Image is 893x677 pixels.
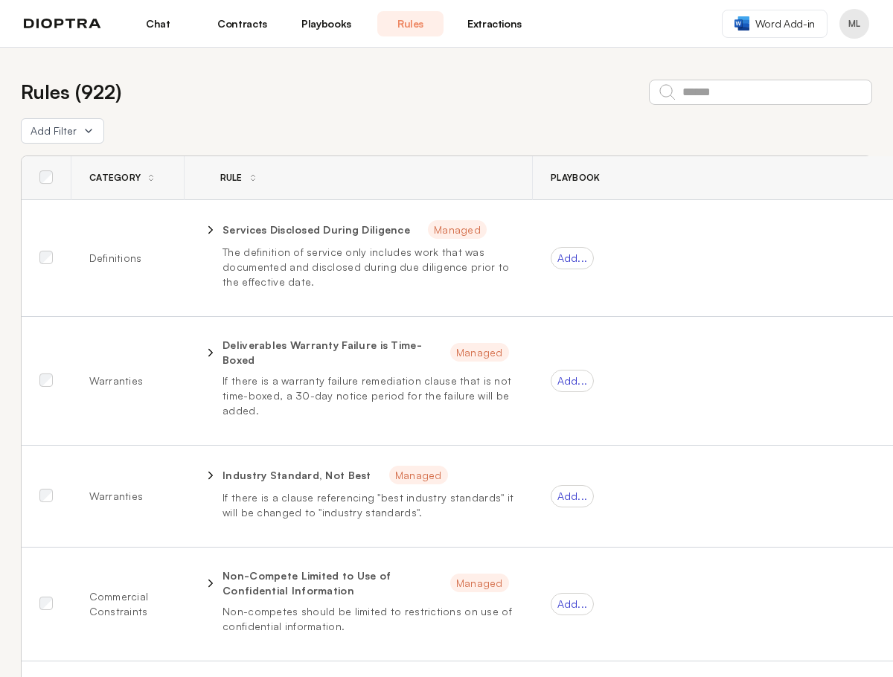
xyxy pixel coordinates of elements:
[21,118,104,144] button: Add Filter
[223,568,432,598] p: Non-Compete Limited to Use of Confidential Information
[389,466,448,484] span: Managed
[89,172,141,184] span: Category
[551,172,600,184] span: Playbook
[377,11,444,36] a: Rules
[223,490,515,520] p: If there is a clause referencing "best industry standards" it will be changed to "industry standa...
[755,16,815,31] span: Word Add-in
[551,370,595,392] div: Add...
[209,11,275,36] a: Contracts
[722,10,828,38] a: Word Add-in
[31,123,77,138] span: Add Filter
[839,9,869,39] button: Profile menu
[428,220,487,239] span: Managed
[71,548,185,661] td: Commercial Constraints
[223,222,410,237] p: Services Disclosed During Diligence
[461,11,528,36] a: Extractions
[450,574,509,592] span: Managed
[223,373,515,418] p: If there is a warranty failure remediation clause that is not time-boxed, a 30-day notice period ...
[71,446,185,548] td: Warranties
[223,468,371,483] p: Industry Standard, Not Best
[202,172,243,184] div: Rule
[734,16,749,31] img: word
[71,200,185,317] td: Definitions
[71,317,185,446] td: Warranties
[551,485,595,507] div: Add...
[293,11,359,36] a: Playbooks
[223,245,515,289] p: The definition of service only includes work that was documented and disclosed during due diligen...
[450,343,509,362] span: Managed
[223,604,515,634] p: Non-competes should be limited to restrictions on use of confidential information.
[125,11,191,36] a: Chat
[551,247,595,269] div: Add...
[223,338,432,368] p: Deliverables Warranty Failure is Time-Boxed
[21,77,121,106] h2: Rules ( 922 )
[551,593,595,615] div: Add...
[24,19,101,29] img: logo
